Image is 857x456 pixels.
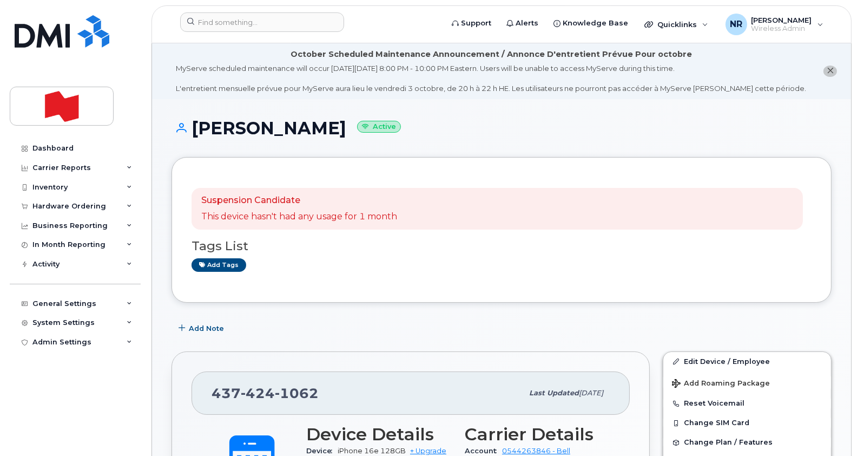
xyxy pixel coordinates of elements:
[176,63,807,94] div: MyServe scheduled maintenance will occur [DATE][DATE] 8:00 PM - 10:00 PM Eastern. Users will be u...
[663,413,831,433] button: Change SIM Card
[663,372,831,394] button: Add Roaming Package
[172,119,832,138] h1: [PERSON_NAME]
[201,211,397,223] p: This device hasn't had any usage for 1 month
[684,439,773,447] span: Change Plan / Features
[579,389,603,397] span: [DATE]
[189,323,224,334] span: Add Note
[663,352,831,372] a: Edit Device / Employee
[212,385,319,401] span: 437
[172,319,233,338] button: Add Note
[502,447,570,455] a: 0544263846 - Bell
[823,66,837,77] button: close notification
[241,385,275,401] span: 424
[201,194,397,207] p: Suspension Candidate
[672,379,770,389] span: Add Roaming Package
[663,433,831,452] button: Change Plan / Features
[465,425,610,444] h3: Carrier Details
[306,447,338,455] span: Device
[357,121,401,133] small: Active
[338,447,406,455] span: iPhone 16e 128GB
[663,394,831,413] button: Reset Voicemail
[291,49,692,60] div: October Scheduled Maintenance Announcement / Annonce D'entretient Prévue Pour octobre
[192,239,812,253] h3: Tags List
[529,389,579,397] span: Last updated
[306,425,452,444] h3: Device Details
[465,447,502,455] span: Account
[192,258,246,272] a: Add tags
[275,385,319,401] span: 1062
